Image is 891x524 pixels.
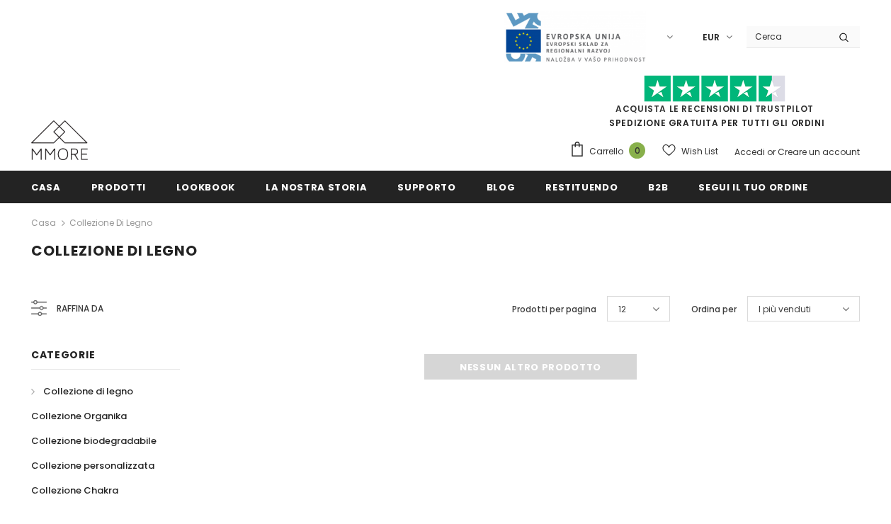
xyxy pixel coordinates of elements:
[31,120,88,160] img: Casi MMORE
[43,385,133,398] span: Collezione di legno
[397,181,455,194] span: supporto
[504,11,646,63] img: Javni Razpis
[57,301,103,317] span: Raffina da
[662,139,718,164] a: Wish List
[31,484,118,497] span: Collezione Chakra
[31,434,157,448] span: Collezione biodegradabile
[747,26,828,47] input: Search Site
[31,379,133,404] a: Collezione di legno
[698,181,807,194] span: Segui il tuo ordine
[618,302,626,317] span: 12
[31,459,154,472] span: Collezione personalizzata
[31,428,157,453] a: Collezione biodegradabile
[767,146,776,158] span: or
[703,30,720,45] span: EUR
[698,171,807,203] a: Segui il tuo ordine
[31,453,154,478] a: Collezione personalizzata
[31,241,198,261] span: Collezione di legno
[629,142,645,159] span: 0
[615,103,814,115] a: Acquista le recensioni di TrustPilot
[681,144,718,159] span: Wish List
[691,302,737,317] label: Ordina per
[91,181,146,194] span: Prodotti
[397,171,455,203] a: supporto
[545,181,618,194] span: Restituendo
[569,141,652,162] a: Carrello 0
[31,215,56,232] a: Casa
[31,478,118,503] a: Collezione Chakra
[648,181,668,194] span: B2B
[759,302,811,317] span: I più venduti
[91,171,146,203] a: Prodotti
[176,181,235,194] span: Lookbook
[31,404,127,428] a: Collezione Organika
[512,302,596,317] label: Prodotti per pagina
[69,217,152,229] a: Collezione di legno
[176,171,235,203] a: Lookbook
[31,181,61,194] span: Casa
[266,181,367,194] span: La nostra storia
[266,171,367,203] a: La nostra storia
[31,409,127,423] span: Collezione Organika
[504,30,646,42] a: Javni Razpis
[487,171,516,203] a: Blog
[778,146,860,158] a: Creare un account
[734,146,765,158] a: Accedi
[545,171,618,203] a: Restituendo
[569,81,860,129] span: SPEDIZIONE GRATUITA PER TUTTI GLI ORDINI
[31,348,95,362] span: Categorie
[589,144,623,159] span: Carrello
[648,171,668,203] a: B2B
[31,171,61,203] a: Casa
[644,75,785,103] img: Fidati di Pilot Stars
[487,181,516,194] span: Blog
